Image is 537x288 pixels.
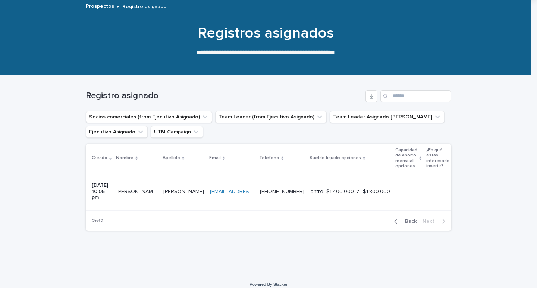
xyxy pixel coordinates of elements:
button: Socios comerciales (from Ejecutivo Asignado) [86,111,212,123]
p: - [396,189,421,195]
p: [DATE] 10:05 pm [92,182,111,201]
p: Capacidad de ahorro mensual opciones [395,146,417,171]
a: Prospectos [86,1,114,10]
p: Registro asignado [122,2,167,10]
h1: Registro asignado [86,91,362,101]
button: Next [420,218,451,225]
button: Team Leader Asignado LLamados [330,111,445,123]
a: Powered By Stacker [249,282,287,287]
p: Nombre [116,154,134,162]
button: UTM Campaign [151,126,203,138]
span: Back [401,219,417,224]
p: Sueldo líquido opciones [310,154,361,162]
p: entre_$1.400.000_a_$1.800.000 [310,189,390,195]
a: [EMAIL_ADDRESS][DOMAIN_NAME] [210,189,294,194]
span: Next [423,219,439,224]
p: [PERSON_NAME] [163,187,205,195]
button: Team Leader (from Ejecutivo Asignado) [215,111,327,123]
a: [PHONE_NUMBER] [260,189,304,194]
p: Maria Teresa Garay Martinez [117,187,159,195]
p: Email [209,154,221,162]
p: - [427,189,453,195]
button: Back [388,218,420,225]
input: Search [380,90,451,102]
button: Ejecutivo Asignado [86,126,148,138]
p: Apellido [163,154,180,162]
p: ¿En qué estás interesado invertir? [426,146,450,171]
p: Creado [92,154,107,162]
p: 2 of 2 [86,212,109,230]
p: Teléfono [259,154,279,162]
h1: Registros asignados [83,24,449,42]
